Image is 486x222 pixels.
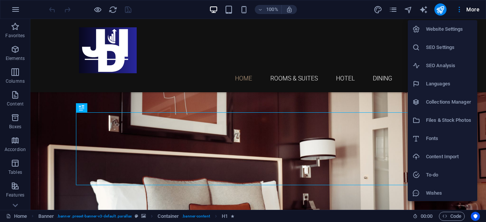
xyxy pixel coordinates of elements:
[426,134,473,143] h6: Fonts
[426,98,473,107] h6: Collections Manager
[426,170,473,179] h6: To-do
[426,61,473,70] h6: SEO Analysis
[426,189,473,198] h6: Wishes
[426,79,473,88] h6: Languages
[426,152,473,161] h6: Content Import
[426,25,473,34] h6: Website Settings
[426,116,473,125] h6: Files & Stock Photos
[426,43,473,52] h6: SEO Settings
